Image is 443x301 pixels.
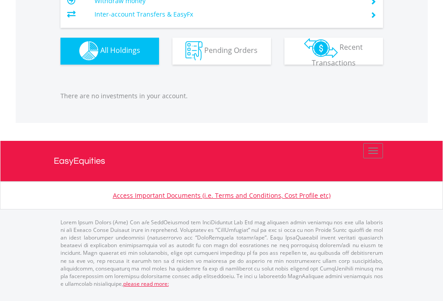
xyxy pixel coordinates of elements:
[100,45,140,55] span: All Holdings
[123,280,169,288] a: please read more:
[79,41,99,61] img: holdings-wht.png
[284,38,383,65] button: Recent Transactions
[113,191,331,200] a: Access Important Documents (i.e. Terms and Conditions, Cost Profile etc)
[312,42,363,68] span: Recent Transactions
[60,218,383,288] p: Lorem Ipsum Dolors (Ame) Con a/e SeddOeiusmod tem InciDiduntut Lab Etd mag aliquaen admin veniamq...
[304,38,338,58] img: transactions-zar-wht.png
[172,38,271,65] button: Pending Orders
[60,38,159,65] button: All Holdings
[185,41,202,61] img: pending_instructions-wht.png
[95,8,359,21] td: Inter-account Transfers & EasyFx
[204,45,258,55] span: Pending Orders
[60,92,383,100] p: There are no investments in your account.
[54,141,390,181] a: EasyEquities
